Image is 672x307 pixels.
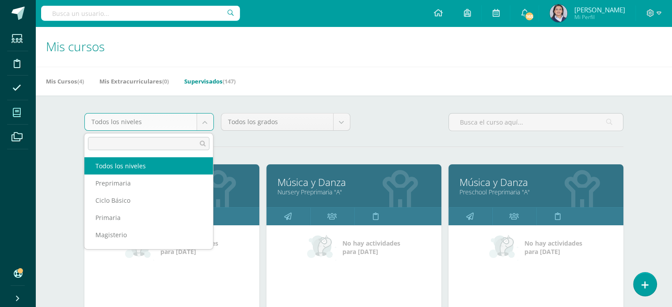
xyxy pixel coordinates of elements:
[84,157,213,174] div: Todos los niveles
[84,209,213,226] div: Primaria
[84,226,213,243] div: Magisterio
[84,174,213,192] div: Preprimaria
[84,192,213,209] div: Ciclo Básico
[84,243,213,261] div: Bachillerato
